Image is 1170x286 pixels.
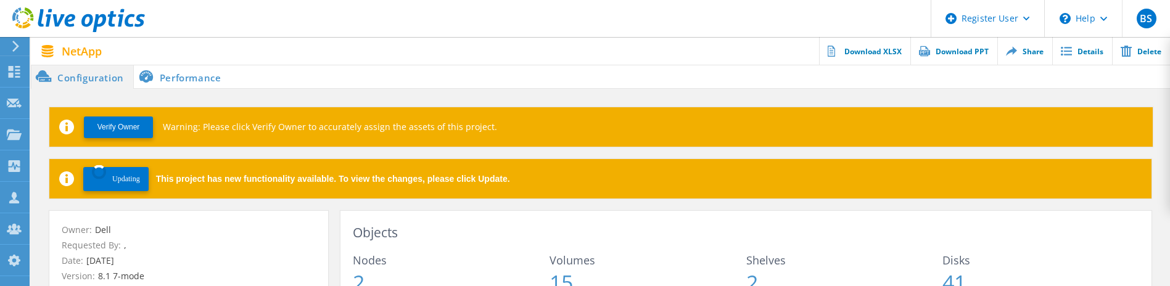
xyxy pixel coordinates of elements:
span: This project has new functionality available. To view the changes, please click Update. [156,174,510,183]
p: Owner: [62,223,316,237]
p: Version: [62,269,316,283]
a: Share [997,37,1052,65]
span: Disks [942,255,1139,266]
a: Delete [1112,37,1170,65]
span: NetApp [62,46,102,57]
p: Requested By: [62,239,316,252]
span: 8.1 7-mode [95,270,144,282]
a: Download PPT [910,37,997,65]
button: Verify Owner [84,116,153,138]
a: Live Optics Dashboard [12,26,145,35]
span: Updating [112,174,140,184]
svg: \n [1060,13,1071,24]
span: BS [1140,14,1152,23]
span: Nodes [353,255,550,266]
a: Download XLSX [819,37,910,65]
span: Shelves [746,255,943,266]
p: Date: [62,254,316,268]
span: [DATE] [83,255,114,266]
h3: Objects [353,223,1139,242]
span: Dell [92,224,111,235]
p: Warning: Please click Verify Owner to accurately assign the assets of this project. [163,117,497,137]
span: , [121,239,126,251]
button: Updating [83,167,149,191]
span: Volumes [550,255,746,266]
a: Details [1052,37,1112,65]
